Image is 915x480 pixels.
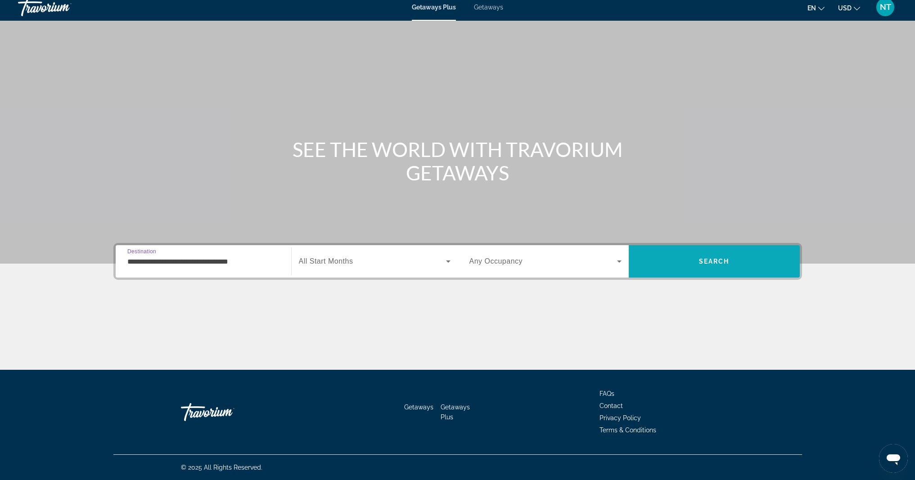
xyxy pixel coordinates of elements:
[880,3,891,12] span: NT
[299,257,353,265] span: All Start Months
[699,258,730,265] span: Search
[404,404,433,411] a: Getaways
[838,4,852,12] span: USD
[127,256,279,267] input: Select destination
[599,426,656,434] a: Terms & Conditions
[289,138,627,184] h1: SEE THE WORLD WITH TRAVORIUM GETAWAYS
[412,4,456,11] a: Getaways Plus
[127,248,156,254] span: Destination
[599,402,623,409] a: Contact
[629,245,800,278] button: Search
[838,1,860,14] button: Change currency
[599,414,641,422] a: Privacy Policy
[181,464,262,471] span: © 2025 All Rights Reserved.
[807,4,816,12] span: en
[599,390,614,397] a: FAQs
[807,1,825,14] button: Change language
[181,399,271,426] a: Go Home
[441,404,470,421] a: Getaways Plus
[879,444,908,473] iframe: Button to launch messaging window
[469,257,523,265] span: Any Occupancy
[474,4,503,11] a: Getaways
[116,245,800,278] div: Search widget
